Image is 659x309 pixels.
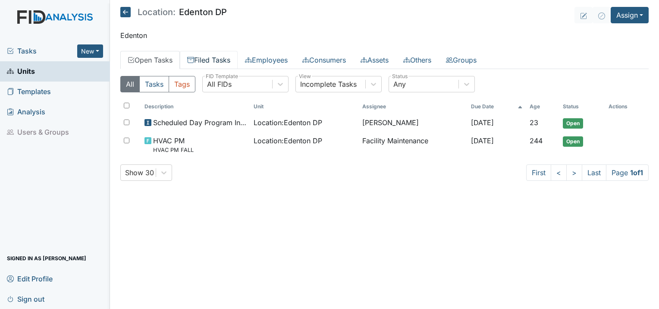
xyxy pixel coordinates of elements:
[120,76,649,181] div: Open Tasks
[630,168,643,177] strong: 1 of 1
[138,8,176,16] span: Location:
[207,79,232,89] div: All FIDs
[563,136,583,147] span: Open
[606,164,649,181] span: Page
[526,164,551,181] a: First
[353,51,396,69] a: Assets
[611,7,649,23] button: Assign
[120,7,227,17] h5: Edenton DP
[526,99,559,114] th: Toggle SortBy
[530,136,543,145] span: 244
[582,164,606,181] a: Last
[141,99,250,114] th: Toggle SortBy
[605,99,648,114] th: Actions
[7,252,86,265] span: Signed in as [PERSON_NAME]
[471,118,494,127] span: [DATE]
[125,167,154,178] div: Show 30
[169,76,195,92] button: Tags
[120,76,140,92] button: All
[300,79,357,89] div: Incomplete Tasks
[238,51,295,69] a: Employees
[254,117,322,128] span: Location : Edenton DP
[526,164,649,181] nav: task-pagination
[254,136,322,146] span: Location : Edenton DP
[295,51,353,69] a: Consumers
[7,46,77,56] a: Tasks
[153,146,194,154] small: HVAC PM FALL
[393,79,406,89] div: Any
[359,99,468,114] th: Assignee
[7,105,45,119] span: Analysis
[139,76,169,92] button: Tasks
[530,118,538,127] span: 23
[7,85,51,98] span: Templates
[120,76,195,92] div: Type filter
[7,65,35,78] span: Units
[120,30,649,41] p: Edenton
[124,103,129,108] input: Toggle All Rows Selected
[359,132,468,158] td: Facility Maintenance
[77,44,103,58] button: New
[396,51,439,69] a: Others
[7,292,44,306] span: Sign out
[153,136,194,154] span: HVAC PM HVAC PM FALL
[153,117,246,128] span: Scheduled Day Program Inspection
[359,114,468,132] td: [PERSON_NAME]
[439,51,484,69] a: Groups
[468,99,526,114] th: Toggle SortBy
[120,51,180,69] a: Open Tasks
[566,164,582,181] a: >
[7,272,53,285] span: Edit Profile
[180,51,238,69] a: Filed Tasks
[559,99,605,114] th: Toggle SortBy
[563,118,583,129] span: Open
[471,136,494,145] span: [DATE]
[551,164,567,181] a: <
[250,99,359,114] th: Toggle SortBy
